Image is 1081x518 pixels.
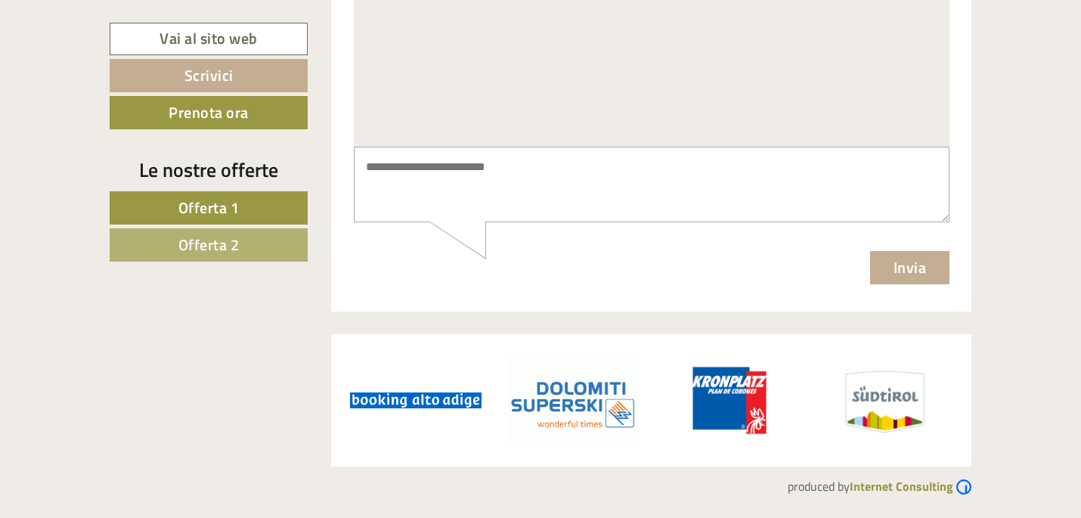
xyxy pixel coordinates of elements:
span: Offerta 2 [178,233,240,256]
b: Internet Consulting [850,477,953,495]
a: Vai al sito web [110,23,308,55]
div: [DATE] [271,11,324,37]
a: Prenota ora [110,96,308,129]
a: Scrivici [110,59,308,92]
div: Le nostre offerte [110,156,308,184]
img: Logo Internet Consulting [956,479,971,495]
button: Invia [516,392,596,425]
a: Internet Consulting [850,477,971,495]
div: [GEOGRAPHIC_DATA] [23,44,218,56]
span: Offerta 1 [178,196,240,219]
div: produced by [110,467,971,495]
div: Buon giorno, come possiamo aiutarla? [11,41,225,87]
small: 09:15 [23,73,218,84]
